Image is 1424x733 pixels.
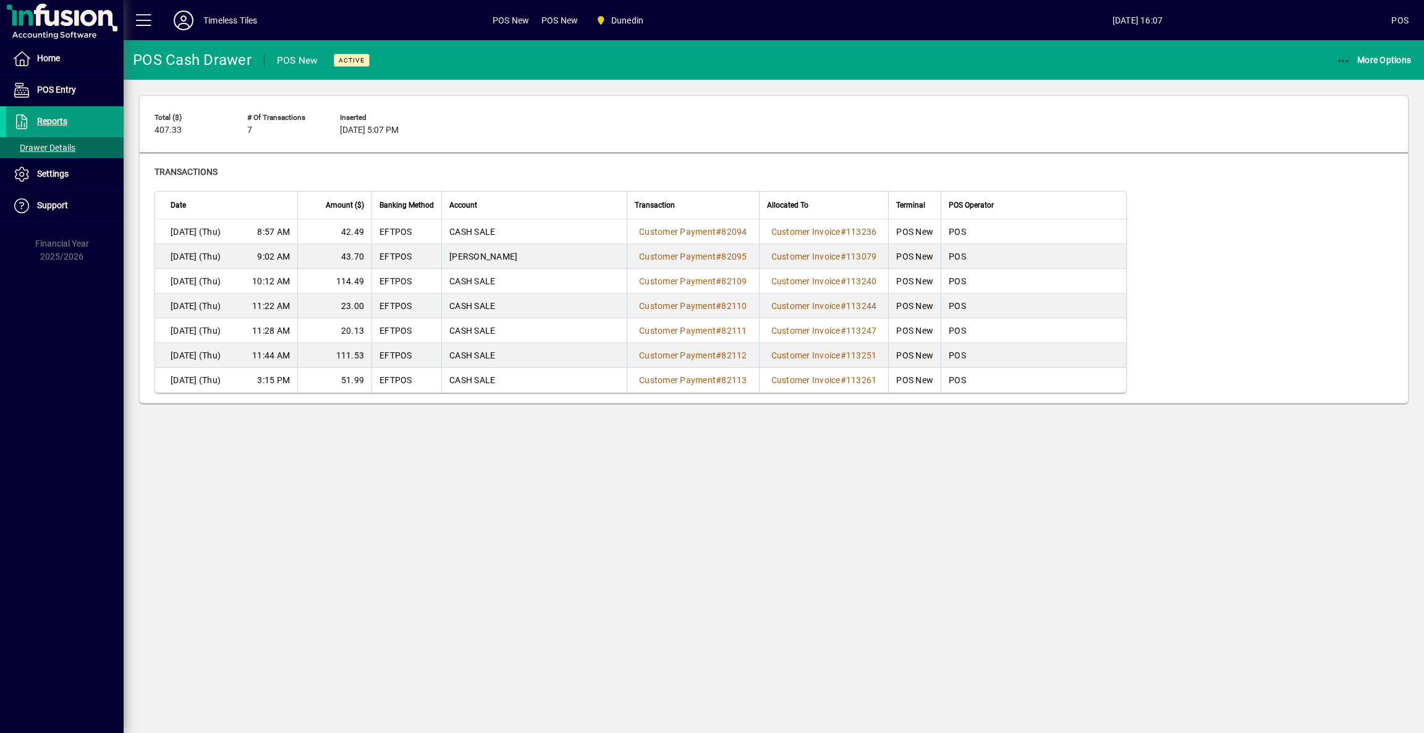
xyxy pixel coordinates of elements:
td: EFTPOS [371,368,441,392]
a: Customer Invoice#113251 [767,349,881,362]
button: Profile [164,9,203,32]
span: # [716,301,721,311]
td: POS [941,269,1126,294]
td: EFTPOS [371,219,441,244]
a: Settings [6,159,124,190]
span: Customer Invoice [771,375,841,385]
td: 23.00 [297,294,371,318]
a: Customer Invoice#113240 [767,274,881,288]
td: EFTPOS [371,318,441,343]
a: Support [6,190,124,221]
span: Transactions [155,167,218,177]
td: POS New [888,343,941,368]
span: Reports [37,116,67,126]
span: 113236 [846,227,877,237]
span: 8:57 AM [257,226,290,238]
a: Home [6,43,124,74]
span: 113251 [846,350,877,360]
span: # [841,375,846,385]
span: Banking Method [379,198,434,212]
span: Total ($) [155,114,229,122]
td: 51.99 [297,368,371,392]
td: 111.53 [297,343,371,368]
span: [DATE] (Thu) [171,374,221,386]
span: 82110 [721,301,747,311]
span: [DATE] (Thu) [171,275,221,287]
div: POS Cash Drawer [133,50,252,70]
span: Customer Payment [639,301,716,311]
span: Customer Payment [639,350,716,360]
span: # [841,326,846,336]
span: 82112 [721,350,747,360]
span: 113244 [846,301,877,311]
span: 113079 [846,252,877,261]
a: Customer Payment#82111 [635,324,752,337]
span: # [716,326,721,336]
span: Support [37,200,68,210]
span: 82111 [721,326,747,336]
span: 7 [247,125,252,135]
span: Home [37,53,60,63]
td: POS New [888,219,941,244]
td: POS New [888,318,941,343]
span: Terminal [896,198,925,212]
span: 82109 [721,276,747,286]
span: 82113 [721,375,747,385]
td: CASH SALE [441,343,627,368]
span: [DATE] 5:07 PM [340,125,399,135]
span: 82095 [721,252,747,261]
div: Timeless Tiles [203,11,257,30]
span: 11:22 AM [252,300,290,312]
span: 3:15 PM [257,374,290,386]
span: Customer Invoice [771,227,841,237]
td: POS New [888,244,941,269]
div: POS New [277,51,318,70]
span: Dunedin [611,11,643,30]
td: CASH SALE [441,219,627,244]
span: Customer Invoice [771,326,841,336]
span: # [841,252,846,261]
span: POS New [493,11,529,30]
span: 11:44 AM [252,349,290,362]
td: EFTPOS [371,244,441,269]
a: Customer Invoice#113236 [767,225,881,239]
span: # [716,350,721,360]
span: Account [449,198,477,212]
span: # [841,301,846,311]
td: CASH SALE [441,368,627,392]
span: Transaction [635,198,675,212]
span: # [841,227,846,237]
span: 113247 [846,326,877,336]
td: EFTPOS [371,269,441,294]
span: Active [339,56,365,64]
td: POS [941,294,1126,318]
span: Allocated To [767,198,808,212]
span: 82094 [721,227,747,237]
a: Customer Payment#82113 [635,373,752,387]
td: 114.49 [297,269,371,294]
span: Customer Payment [639,252,716,261]
span: Date [171,198,186,212]
td: POS [941,318,1126,343]
td: 42.49 [297,219,371,244]
a: Customer Invoice#113247 [767,324,881,337]
span: Customer Payment [639,227,716,237]
span: Customer Invoice [771,252,841,261]
span: Settings [37,169,69,179]
span: # [716,227,721,237]
a: Customer Payment#82094 [635,225,752,239]
a: POS Entry [6,75,124,106]
td: EFTPOS [371,343,441,368]
a: Customer Payment#82109 [635,274,752,288]
td: POS [941,368,1126,392]
span: POS Entry [37,85,76,95]
td: POS New [888,368,941,392]
a: Customer Invoice#113079 [767,250,881,263]
td: 20.13 [297,318,371,343]
button: More Options [1333,49,1415,71]
span: Customer Payment [639,276,716,286]
span: [DATE] (Thu) [171,324,221,337]
span: Customer Invoice [771,276,841,286]
span: Amount ($) [326,198,364,212]
td: [PERSON_NAME] [441,244,627,269]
